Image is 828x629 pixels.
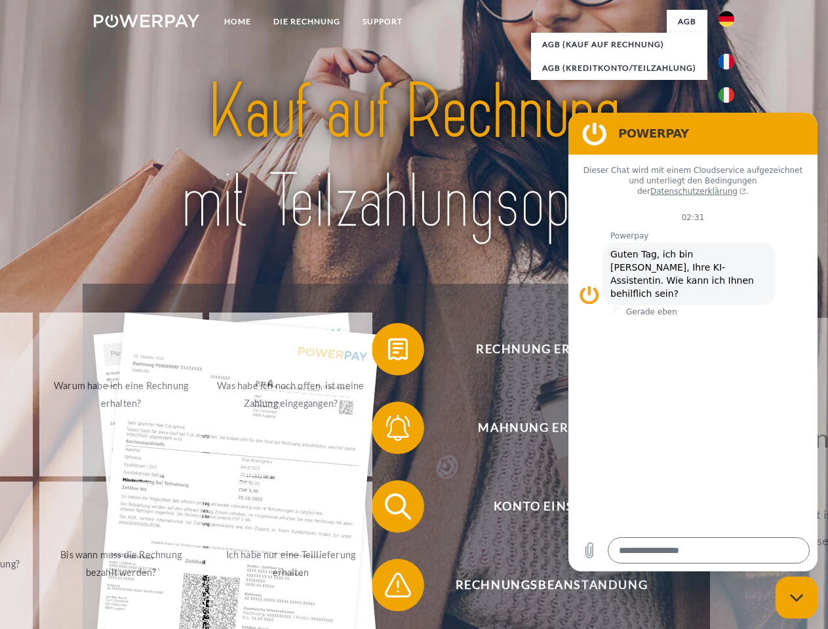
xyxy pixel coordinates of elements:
iframe: Schaltfläche zum Öffnen des Messaging-Fensters; Konversation läuft [776,577,818,619]
img: logo-powerpay-white.svg [94,14,199,28]
button: Rechnungsbeanstandung [372,559,713,611]
a: AGB (Kreditkonto/Teilzahlung) [531,56,707,80]
a: Home [213,10,262,33]
a: SUPPORT [351,10,414,33]
span: Rechnungsbeanstandung [391,559,712,611]
a: Was habe ich noch offen, ist meine Zahlung eingegangen? [209,313,372,476]
img: title-powerpay_de.svg [125,63,703,251]
button: Konto einsehen [372,480,713,533]
a: agb [667,10,707,33]
a: AGB (Kauf auf Rechnung) [531,33,707,56]
img: qb_warning.svg [382,569,414,601]
div: Was habe ich noch offen, ist meine Zahlung eingegangen? [217,377,365,412]
a: DIE RECHNUNG [262,10,351,33]
img: fr [719,54,734,69]
span: Konto einsehen [391,480,712,533]
div: Ich habe nur eine Teillieferung erhalten [217,546,365,581]
img: it [719,87,734,103]
iframe: Messaging-Fenster [568,113,818,571]
img: qb_search.svg [382,490,414,523]
img: de [719,11,734,27]
div: Bis wann muss die Rechnung bezahlt werden? [47,546,195,581]
div: Warum habe ich eine Rechnung erhalten? [47,377,195,412]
